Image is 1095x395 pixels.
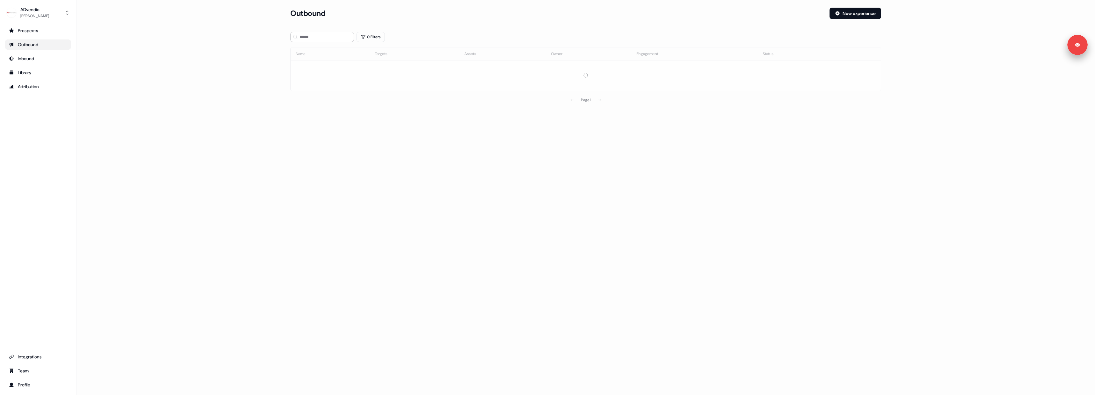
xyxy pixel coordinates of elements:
[20,13,49,19] div: [PERSON_NAME]
[5,5,71,20] button: ADvendio[PERSON_NAME]
[5,352,71,362] a: Go to integrations
[830,8,881,19] button: New experience
[5,380,71,390] a: Go to profile
[9,41,67,48] div: Outbound
[9,69,67,76] div: Library
[5,67,71,78] a: Go to templates
[290,9,325,18] h3: Outbound
[9,55,67,62] div: Inbound
[5,53,71,64] a: Go to Inbound
[9,83,67,90] div: Attribution
[9,368,67,374] div: Team
[5,81,71,92] a: Go to attribution
[5,39,71,50] a: Go to outbound experience
[357,32,385,42] button: 0 Filters
[9,354,67,360] div: Integrations
[9,382,67,388] div: Profile
[5,366,71,376] a: Go to team
[9,27,67,34] div: Prospects
[20,6,49,13] div: ADvendio
[5,25,71,36] a: Go to prospects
